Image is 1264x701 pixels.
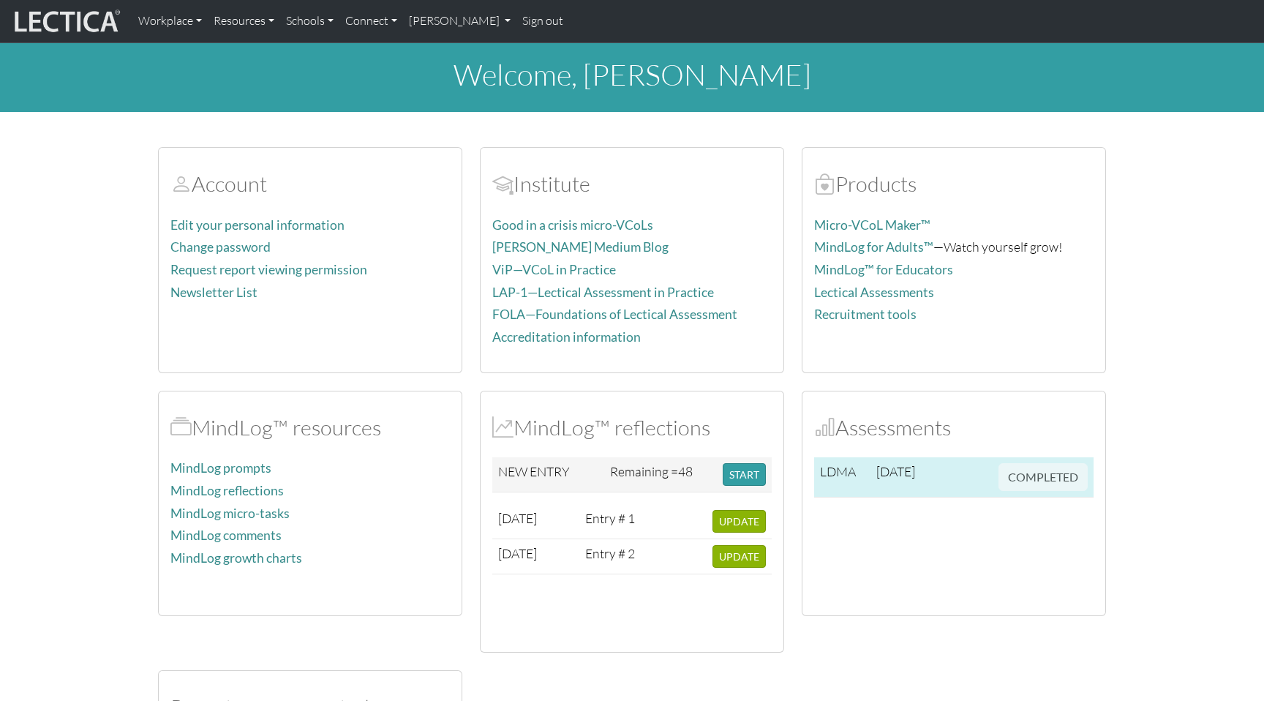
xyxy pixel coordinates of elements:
a: Request report viewing permission [170,262,367,277]
a: Recruitment tools [814,307,917,322]
a: Micro-VCoL Maker™ [814,217,930,233]
span: Assessments [814,414,835,441]
td: NEW ENTRY [492,457,604,492]
a: Edit your personal information [170,217,345,233]
a: [PERSON_NAME] [403,6,516,37]
a: [PERSON_NAME] Medium Blog [492,239,669,255]
a: Change password [170,239,271,255]
a: FOLA—Foundations of Lectical Assessment [492,307,737,322]
a: Accreditation information [492,329,641,345]
span: [DATE] [876,463,915,479]
span: [DATE] [498,510,537,526]
h2: Account [170,171,450,197]
td: Entry # 1 [579,504,645,539]
a: Workplace [132,6,208,37]
a: Resources [208,6,280,37]
a: MindLog reflections [170,483,284,498]
a: Good in a crisis micro-VCoLs [492,217,653,233]
a: ViP—VCoL in Practice [492,262,616,277]
td: Remaining = [604,457,717,492]
button: UPDATE [712,510,766,533]
span: Account [492,170,513,197]
img: lecticalive [11,7,121,35]
span: MindLog™ resources [170,414,192,441]
h2: Institute [492,171,772,197]
a: MindLog comments [170,528,282,543]
span: MindLog [492,414,513,441]
a: Lectical Assessments [814,285,934,300]
button: START [723,463,766,486]
span: Products [814,170,835,197]
h2: Assessments [814,415,1094,441]
span: 48 [678,463,693,479]
a: MindLog for Adults™ [814,239,933,255]
button: UPDATE [712,545,766,568]
a: MindLog prompts [170,460,271,476]
span: Account [170,170,192,197]
a: Newsletter List [170,285,257,300]
span: UPDATE [719,550,759,563]
a: MindLog™ for Educators [814,262,953,277]
h2: Products [814,171,1094,197]
a: Connect [339,6,403,37]
h2: MindLog™ resources [170,415,450,441]
a: MindLog growth charts [170,550,302,566]
td: LDMA [814,457,870,498]
span: [DATE] [498,545,537,561]
a: Schools [280,6,339,37]
span: UPDATE [719,515,759,528]
p: —Watch yourself grow! [814,236,1094,258]
a: Sign out [516,6,569,37]
a: MindLog micro-tasks [170,506,290,521]
a: LAP-1—Lectical Assessment in Practice [492,285,714,300]
h2: MindLog™ reflections [492,415,772,441]
td: Entry # 2 [579,539,645,574]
